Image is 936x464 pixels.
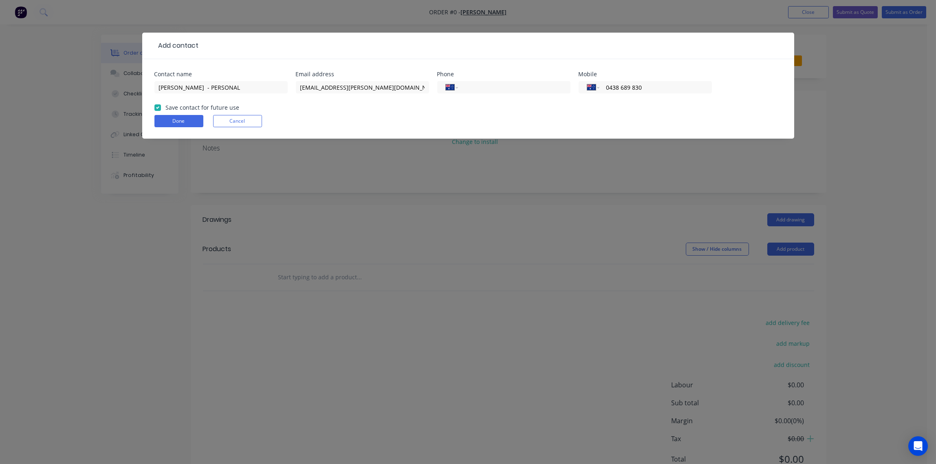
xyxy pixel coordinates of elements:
[437,71,570,77] div: Phone
[296,71,429,77] div: Email address
[154,71,288,77] div: Contact name
[213,115,262,127] button: Cancel
[166,103,240,112] label: Save contact for future use
[154,41,199,51] div: Add contact
[579,71,712,77] div: Mobile
[154,115,203,127] button: Done
[908,436,928,456] div: Open Intercom Messenger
